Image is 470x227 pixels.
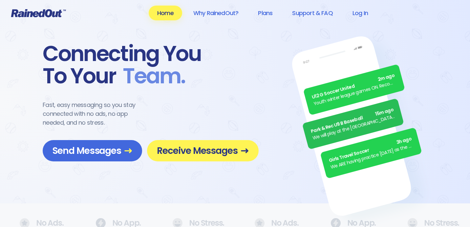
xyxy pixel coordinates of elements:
a: Receive Messages [147,140,259,161]
a: Log In [344,6,376,20]
span: Send Messages [53,145,132,156]
div: Park & Rec U9 B Baseball [310,106,395,135]
a: Why RainedOut? [185,6,247,20]
div: Connecting You To Your [43,43,259,87]
span: 15m ago [374,106,394,118]
div: Fast, easy messaging so you stay connected with no ads, no app needed, and no stress. [43,100,148,127]
a: Plans [249,6,281,20]
span: 3h ago [395,135,412,146]
a: Home [149,6,182,20]
div: We will play at the [GEOGRAPHIC_DATA]. Wear white, be at the field by 5pm. [312,113,396,142]
div: Youth winter league games ON. Recommend running shoes/sneakers for players as option for footwear. [313,79,397,108]
div: We ARE having practice [DATE] as the sun is finally out. [330,142,414,171]
a: Send Messages [43,140,142,161]
span: 2m ago [377,72,395,83]
div: U12 G Soccer United [311,72,395,101]
span: Team . [116,65,185,87]
a: Support & FAQ [284,6,341,20]
div: Girls Travel Soccer [328,135,413,164]
span: Receive Messages [157,145,249,156]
